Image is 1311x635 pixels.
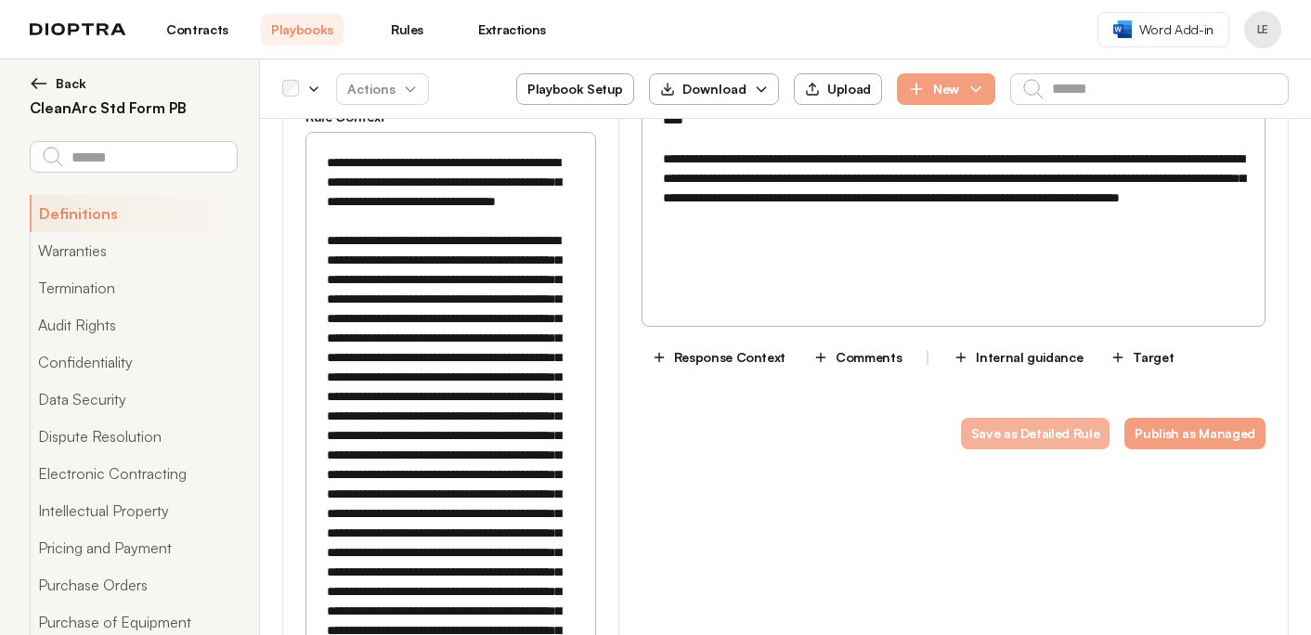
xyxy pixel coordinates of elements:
button: Profile menu [1244,11,1281,48]
button: Comments [803,342,912,373]
button: Internal guidance [943,342,1093,373]
img: word [1113,20,1132,38]
button: Audit Rights [30,306,237,343]
button: Upload [794,73,882,105]
span: Actions [332,72,433,106]
button: Termination [30,269,237,306]
img: logo [30,23,126,36]
button: Pricing and Payment [30,529,237,566]
button: Save as Detailed Rule [961,418,1110,449]
div: Download [660,80,746,98]
button: Response Context [642,342,796,373]
button: Target [1100,342,1184,373]
a: Contracts [156,14,239,45]
button: Definitions [30,195,237,232]
button: Download [649,73,779,105]
span: Back [56,74,86,93]
button: Electronic Contracting [30,455,237,492]
button: Confidentiality [30,343,237,381]
button: Warranties [30,232,237,269]
a: Word Add-in [1097,12,1229,47]
button: Purchase Orders [30,566,237,603]
a: Extractions [471,14,553,45]
div: Select all [282,81,299,97]
div: Upload [805,81,871,97]
button: New [897,73,995,105]
button: Playbook Setup [516,73,634,105]
button: Dispute Resolution [30,418,237,455]
img: left arrow [30,74,48,93]
a: Playbooks [261,14,344,45]
button: Publish as Managed [1124,418,1266,449]
button: Intellectual Property [30,492,237,529]
a: Rules [366,14,448,45]
span: Word Add-in [1139,20,1214,39]
button: Back [30,74,237,93]
h2: CleanArc Std Form PB [30,97,237,119]
button: Actions [336,73,429,105]
button: Data Security [30,381,237,418]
